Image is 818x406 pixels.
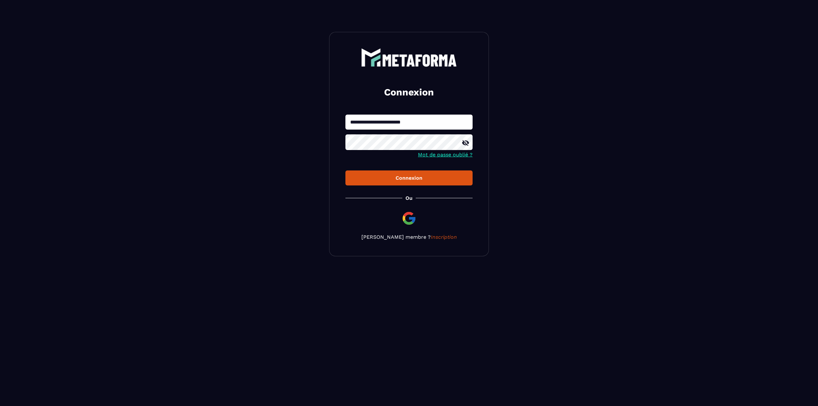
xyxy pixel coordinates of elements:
a: Mot de passe oublié ? [418,152,473,158]
div: Connexion [351,175,467,181]
h2: Connexion [353,86,465,99]
a: Inscription [431,234,457,240]
p: Ou [405,195,413,201]
img: logo [361,48,457,67]
a: logo [345,48,473,67]
img: google [401,211,417,226]
p: [PERSON_NAME] membre ? [345,234,473,240]
button: Connexion [345,170,473,185]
